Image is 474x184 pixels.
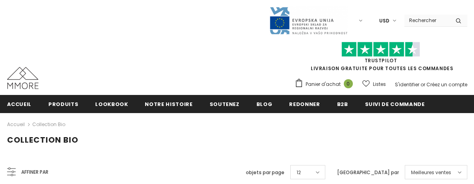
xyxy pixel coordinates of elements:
label: objets par page [246,169,284,177]
span: Suivi de commande [365,100,425,108]
span: Collection Bio [7,134,78,145]
span: B2B [337,100,348,108]
span: Listes [373,80,386,88]
span: Lookbook [95,100,128,108]
span: LIVRAISON GRATUITE POUR TOUTES LES COMMANDES [295,45,467,72]
a: B2B [337,95,348,113]
span: Produits [48,100,78,108]
img: Cas MMORE [7,67,39,89]
a: Lookbook [95,95,128,113]
a: Collection Bio [32,121,65,128]
span: Panier d'achat [306,80,341,88]
span: soutenez [210,100,240,108]
span: Notre histoire [145,100,192,108]
span: 0 [344,79,353,88]
img: Faites confiance aux étoiles pilotes [341,42,420,57]
a: Blog [256,95,273,113]
a: Accueil [7,95,32,113]
span: Meilleures ventes [411,169,451,177]
span: Redonner [289,100,320,108]
a: Produits [48,95,78,113]
a: Redonner [289,95,320,113]
span: or [421,81,425,88]
span: Blog [256,100,273,108]
a: Panier d'achat 0 [295,78,357,90]
span: Affiner par [21,168,48,177]
span: Accueil [7,100,32,108]
a: TrustPilot [365,57,397,64]
a: soutenez [210,95,240,113]
a: Accueil [7,120,25,129]
img: Javni Razpis [269,6,348,35]
a: Créez un compte [426,81,467,88]
a: S'identifier [395,81,419,88]
span: 12 [297,169,301,177]
label: [GEOGRAPHIC_DATA] par [337,169,399,177]
a: Suivi de commande [365,95,425,113]
a: Javni Razpis [269,17,348,24]
a: Notre histoire [145,95,192,113]
span: USD [379,17,389,25]
a: Listes [362,77,386,91]
input: Search Site [404,15,450,26]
